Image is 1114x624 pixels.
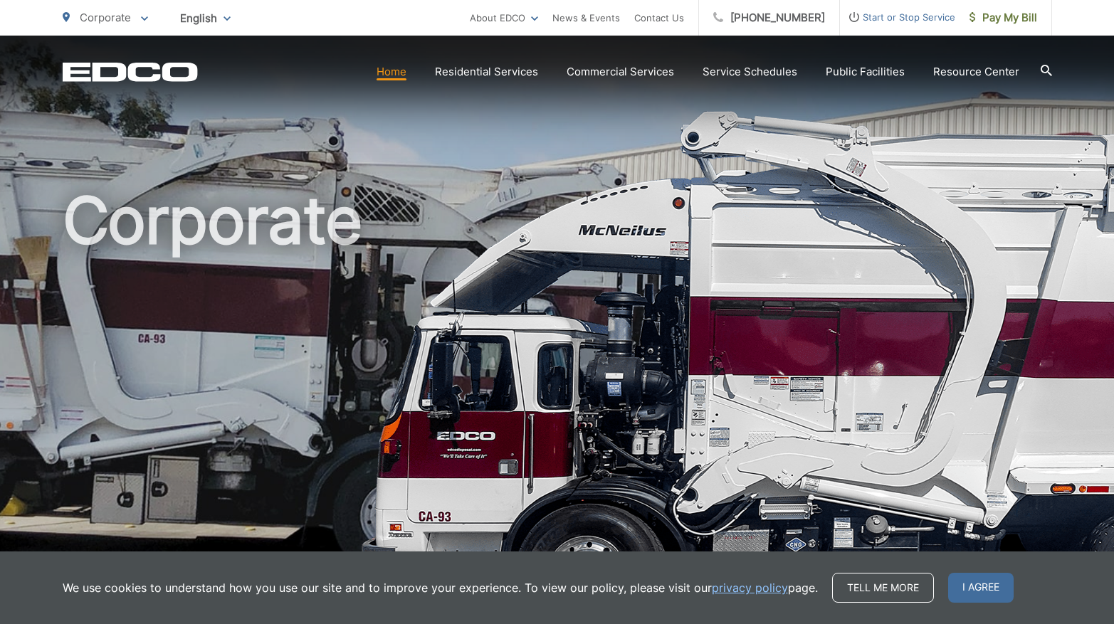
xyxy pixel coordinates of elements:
a: Home [377,63,406,80]
a: Service Schedules [703,63,797,80]
a: Commercial Services [567,63,674,80]
a: Contact Us [634,9,684,26]
p: We use cookies to understand how you use our site and to improve your experience. To view our pol... [63,579,818,596]
a: News & Events [552,9,620,26]
span: Corporate [80,11,131,24]
a: EDCD logo. Return to the homepage. [63,62,198,82]
span: I agree [948,573,1014,603]
a: privacy policy [712,579,788,596]
a: About EDCO [470,9,538,26]
span: Pay My Bill [970,9,1037,26]
a: Tell me more [832,573,934,603]
a: Resource Center [933,63,1019,80]
a: Residential Services [435,63,538,80]
a: Public Facilities [826,63,905,80]
span: English [169,6,241,31]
